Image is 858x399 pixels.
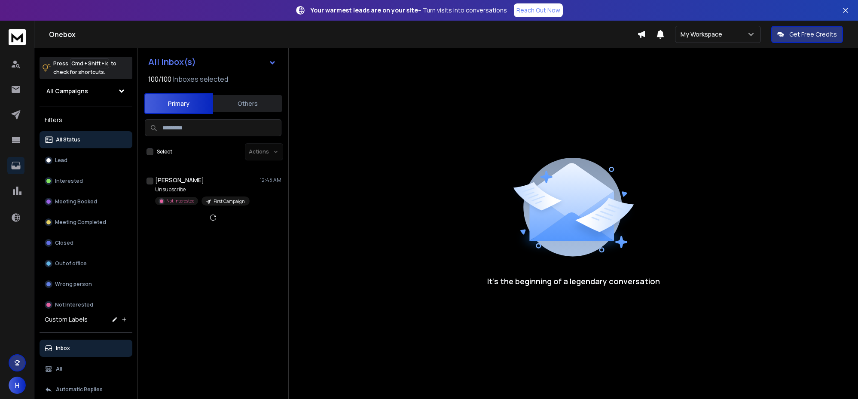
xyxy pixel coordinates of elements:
h1: Onebox [49,29,637,40]
button: H [9,377,26,394]
button: All Inbox(s) [141,53,283,71]
button: Out of office [40,255,132,272]
button: Lead [40,152,132,169]
button: Meeting Completed [40,214,132,231]
span: Cmd + Shift + k [70,58,109,68]
h1: [PERSON_NAME] [155,176,204,184]
p: Not Interested [55,301,93,308]
a: Reach Out Now [514,3,563,17]
p: Automatic Replies [56,386,103,393]
button: Not Interested [40,296,132,313]
p: My Workspace [681,30,726,39]
p: Unsubscribe [155,186,250,193]
h3: Filters [40,114,132,126]
p: All Status [56,136,80,143]
p: Wrong person [55,281,92,288]
h1: All Inbox(s) [148,58,196,66]
h3: Inboxes selected [173,74,228,84]
button: Wrong person [40,276,132,293]
p: Get Free Credits [789,30,837,39]
strong: Your warmest leads are on your site [311,6,418,14]
p: All [56,365,62,372]
button: All Campaigns [40,83,132,100]
p: Lead [55,157,67,164]
p: Reach Out Now [516,6,560,15]
button: Inbox [40,340,132,357]
span: 100 / 100 [148,74,171,84]
p: – Turn visits into conversations [311,6,507,15]
button: Get Free Credits [771,26,843,43]
button: Automatic Replies [40,381,132,398]
button: Meeting Booked [40,193,132,210]
button: Primary [144,93,213,114]
button: Closed [40,234,132,252]
p: Interested [55,178,83,184]
p: Not Interested [166,198,195,204]
p: Meeting Completed [55,219,106,226]
h1: All Campaigns [46,87,88,95]
button: Interested [40,172,132,190]
label: Select [157,148,172,155]
img: logo [9,29,26,45]
p: Closed [55,239,73,246]
p: Meeting Booked [55,198,97,205]
p: 12:45 AM [260,177,281,184]
button: All [40,360,132,378]
p: Press to check for shortcuts. [53,59,116,77]
button: All Status [40,131,132,148]
h3: Custom Labels [45,315,88,324]
p: Out of office [55,260,87,267]
button: Others [213,94,282,113]
p: Inbox [56,345,70,352]
p: It’s the beginning of a legendary conversation [487,275,660,287]
p: First Campaign [214,198,244,205]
